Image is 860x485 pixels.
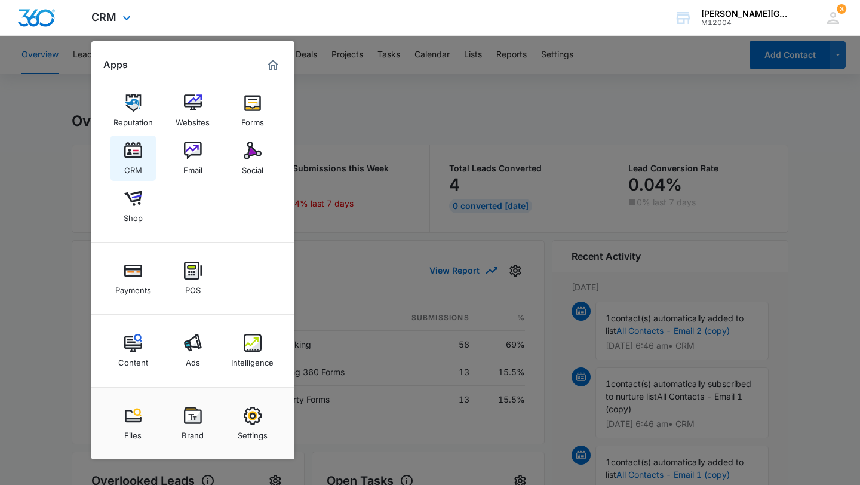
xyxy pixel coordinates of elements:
[118,352,148,367] div: Content
[183,159,202,175] div: Email
[170,256,216,301] a: POS
[837,4,846,14] div: notifications count
[103,59,128,70] h2: Apps
[115,280,151,295] div: Payments
[170,88,216,133] a: Websites
[263,56,282,75] a: Marketing 360® Dashboard
[701,9,788,19] div: account name
[238,425,268,440] div: Settings
[170,136,216,181] a: Email
[170,328,216,373] a: Ads
[170,401,216,446] a: Brand
[241,112,264,127] div: Forms
[182,425,204,440] div: Brand
[124,207,143,223] div: Shop
[176,112,210,127] div: Websites
[185,280,201,295] div: POS
[124,425,142,440] div: Files
[110,328,156,373] a: Content
[110,256,156,301] a: Payments
[91,11,116,23] span: CRM
[110,183,156,229] a: Shop
[242,159,263,175] div: Social
[701,19,788,27] div: account id
[110,136,156,181] a: CRM
[110,88,156,133] a: Reputation
[231,352,274,367] div: Intelligence
[837,4,846,14] span: 3
[230,328,275,373] a: Intelligence
[113,112,153,127] div: Reputation
[110,401,156,446] a: Files
[230,88,275,133] a: Forms
[230,136,275,181] a: Social
[230,401,275,446] a: Settings
[186,352,200,367] div: Ads
[124,159,142,175] div: CRM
